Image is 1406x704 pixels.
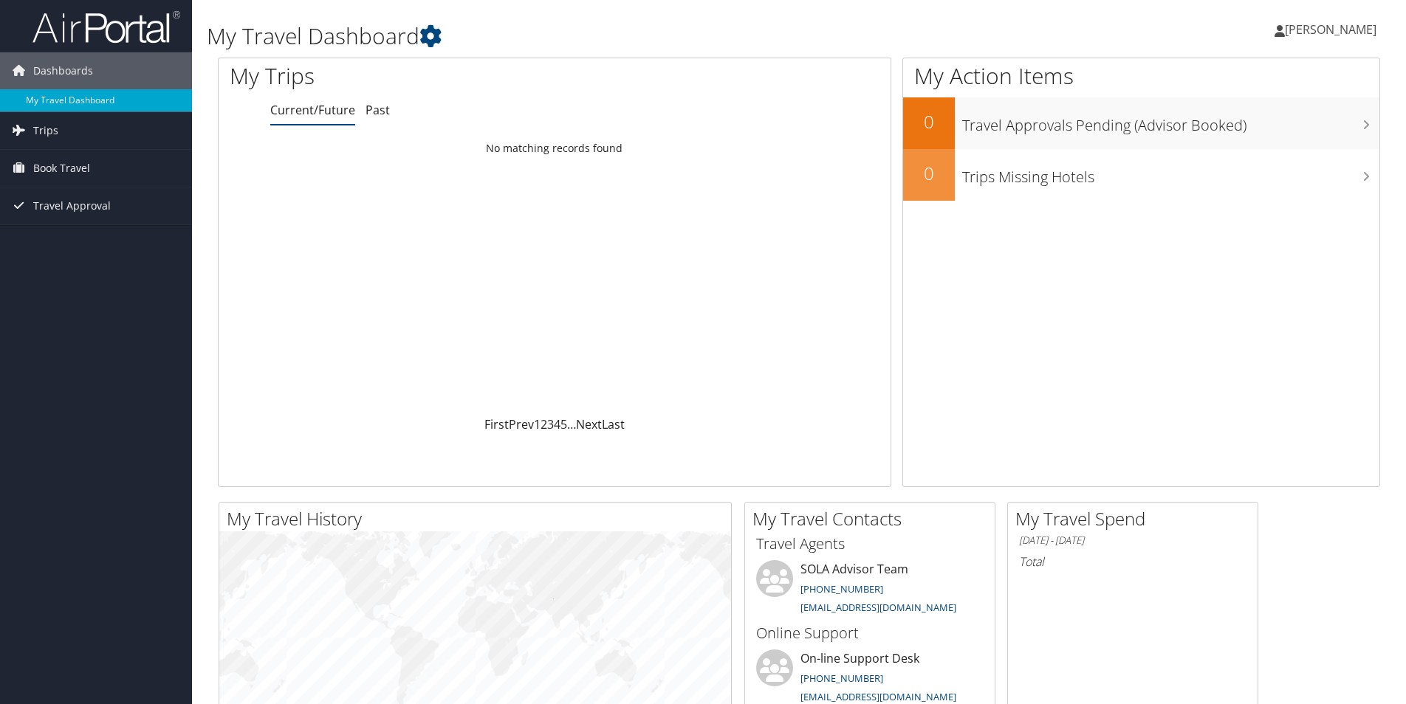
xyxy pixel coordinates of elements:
[560,416,567,432] a: 5
[602,416,625,432] a: Last
[219,135,891,162] td: No matching records found
[547,416,554,432] a: 3
[903,109,955,134] h2: 0
[962,108,1379,136] h3: Travel Approvals Pending (Advisor Booked)
[567,416,576,432] span: …
[756,534,984,554] h3: Travel Agents
[756,623,984,643] h3: Online Support
[1275,7,1391,52] a: [PERSON_NAME]
[484,416,509,432] a: First
[1019,553,1246,570] h6: Total
[534,416,541,432] a: 1
[800,690,956,703] a: [EMAIL_ADDRESS][DOMAIN_NAME]
[800,672,883,685] a: [PHONE_NUMBER]
[1019,534,1246,548] h6: [DATE] - [DATE]
[800,582,883,596] a: [PHONE_NUMBER]
[554,416,560,432] a: 4
[576,416,602,432] a: Next
[1015,506,1258,531] h2: My Travel Spend
[33,150,90,187] span: Book Travel
[903,161,955,186] h2: 0
[541,416,547,432] a: 2
[230,61,600,92] h1: My Trips
[962,159,1379,187] h3: Trips Missing Hotels
[752,506,995,531] h2: My Travel Contacts
[509,416,534,432] a: Prev
[903,61,1379,92] h1: My Action Items
[33,112,58,149] span: Trips
[749,560,991,621] li: SOLA Advisor Team
[32,10,180,44] img: airportal-logo.png
[366,102,390,118] a: Past
[207,21,996,52] h1: My Travel Dashboard
[270,102,355,118] a: Current/Future
[227,506,731,531] h2: My Travel History
[33,52,93,89] span: Dashboards
[903,149,1379,201] a: 0Trips Missing Hotels
[1285,21,1376,38] span: [PERSON_NAME]
[800,601,956,614] a: [EMAIL_ADDRESS][DOMAIN_NAME]
[33,187,111,224] span: Travel Approval
[903,97,1379,149] a: 0Travel Approvals Pending (Advisor Booked)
